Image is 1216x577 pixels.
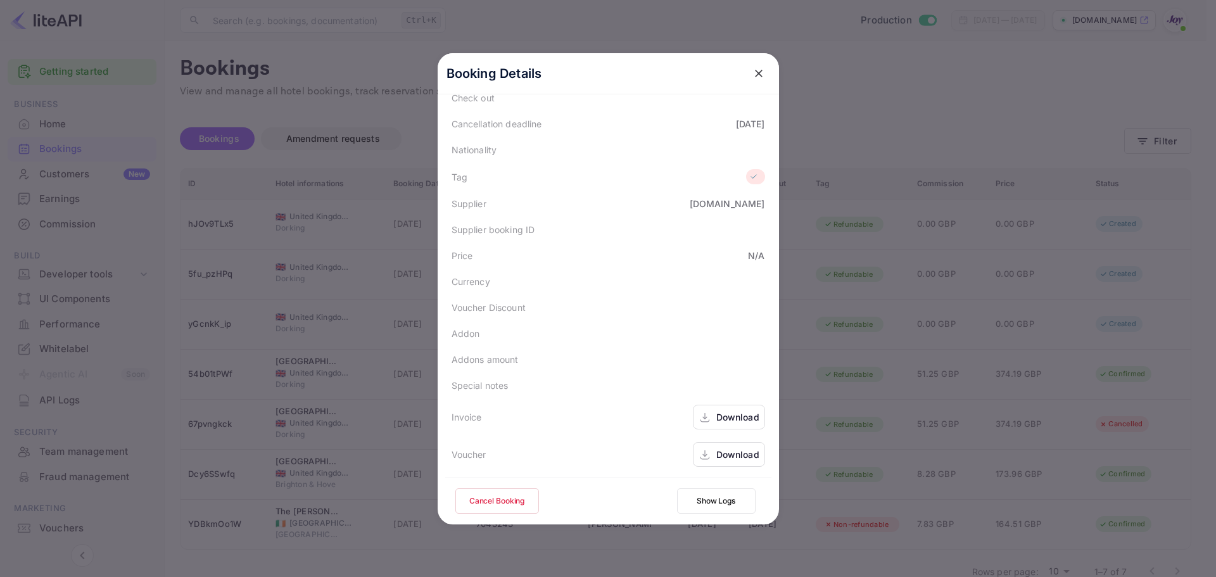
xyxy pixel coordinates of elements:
[452,197,486,210] div: Supplier
[452,170,467,184] div: Tag
[446,64,542,83] p: Booking Details
[452,301,526,314] div: Voucher Discount
[452,143,497,156] div: Nationality
[747,62,770,85] button: close
[716,410,759,424] div: Download
[452,275,490,288] div: Currency
[736,117,765,130] div: [DATE]
[690,197,765,210] div: [DOMAIN_NAME]
[452,117,542,130] div: Cancellation deadline
[452,448,486,461] div: Voucher
[452,223,535,236] div: Supplier booking ID
[677,489,756,514] button: Show Logs
[452,353,519,366] div: Addons amount
[452,91,495,105] div: Check out
[452,410,482,424] div: Invoice
[716,448,759,461] div: Download
[452,379,509,392] div: Special notes
[452,249,473,262] div: Price
[455,489,539,514] button: Cancel Booking
[748,249,764,262] div: N/A
[452,327,480,340] div: Addon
